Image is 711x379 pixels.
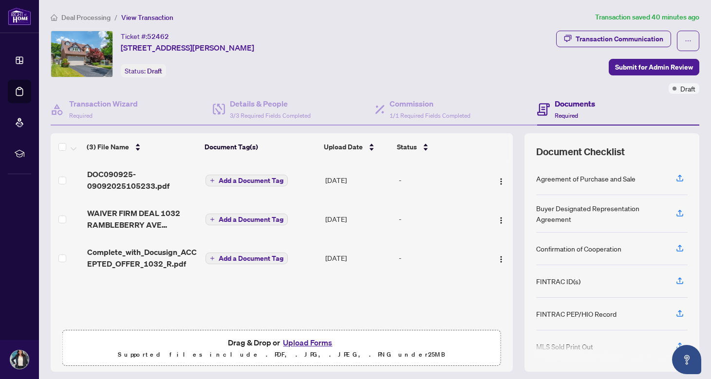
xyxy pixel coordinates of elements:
button: Add a Document Tag [206,214,288,225]
div: - [399,253,483,263]
button: Logo [493,172,509,188]
span: DOC090925-09092025105233.pdf [87,168,198,192]
h4: Commission [390,98,470,109]
img: logo [8,7,31,25]
span: Status [397,142,417,152]
span: (3) File Name [87,142,129,152]
th: Status [393,133,484,161]
button: Add a Document Tag [206,175,288,186]
span: Add a Document Tag [219,255,283,262]
button: Submit for Admin Review [609,59,699,75]
button: Add a Document Tag [206,174,288,187]
div: Agreement of Purchase and Sale [536,173,636,184]
img: Logo [497,255,505,263]
span: Deal Processing [61,13,111,22]
span: plus [210,178,215,183]
div: MLS Sold Print Out [536,341,593,352]
div: - [399,175,483,185]
span: [STREET_ADDRESS][PERSON_NAME] [121,42,254,54]
button: Transaction Communication [556,31,671,47]
div: Buyer Designated Representation Agreement [536,203,664,224]
button: Open asap [672,345,701,374]
span: home [51,14,57,21]
td: [DATE] [321,161,395,199]
td: [DATE] [321,238,395,277]
div: Transaction Communication [576,31,663,47]
img: Profile Icon [10,350,29,369]
button: Add a Document Tag [206,252,288,265]
div: Confirmation of Cooperation [536,243,621,254]
span: View Transaction [121,13,173,22]
button: Add a Document Tag [206,213,288,226]
div: FINTRAC ID(s) [536,276,580,287]
span: Add a Document Tag [219,177,283,184]
button: Logo [493,211,509,227]
span: plus [210,256,215,261]
div: Ticket #: [121,31,169,42]
span: Document Checklist [536,145,625,159]
th: Upload Date [320,133,393,161]
span: 52462 [147,32,169,41]
h4: Transaction Wizard [69,98,138,109]
div: - [399,214,483,224]
button: Logo [493,250,509,266]
span: Submit for Admin Review [615,59,693,75]
button: Add a Document Tag [206,253,288,264]
h4: Documents [555,98,595,109]
h4: Details & People [230,98,311,109]
span: Draft [147,67,162,75]
th: Document Tag(s) [201,133,320,161]
div: Status: [121,64,166,77]
span: Upload Date [324,142,363,152]
span: ellipsis [685,37,692,44]
article: Transaction saved 40 minutes ago [595,12,699,23]
span: Drag & Drop or [228,336,335,349]
li: / [114,12,117,23]
span: plus [210,217,215,222]
span: Required [555,112,578,119]
p: Supported files include .PDF, .JPG, .JPEG, .PNG under 25 MB [69,349,495,361]
span: Drag & Drop orUpload FormsSupported files include .PDF, .JPG, .JPEG, .PNG under25MB [63,330,501,366]
span: Complete_with_Docusign_ACCEPTED_OFFER_1032_R.pdf [87,246,198,270]
span: Draft [680,83,695,94]
span: 1/1 Required Fields Completed [390,112,470,119]
span: 3/3 Required Fields Completed [230,112,311,119]
span: Add a Document Tag [219,216,283,223]
th: (3) File Name [83,133,201,161]
div: FINTRAC PEP/HIO Record [536,308,617,319]
span: WAIVER FIRM DEAL 1032 RAMBLEBERRY AVE [PERSON_NAME] ON L1V5X6 2025 09 1339 copy.pdf [87,207,198,231]
img: IMG-E12380396_1.jpg [51,31,112,77]
button: Upload Forms [280,336,335,349]
span: Required [69,112,93,119]
img: Logo [497,217,505,224]
img: Logo [497,178,505,185]
td: [DATE] [321,199,395,238]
